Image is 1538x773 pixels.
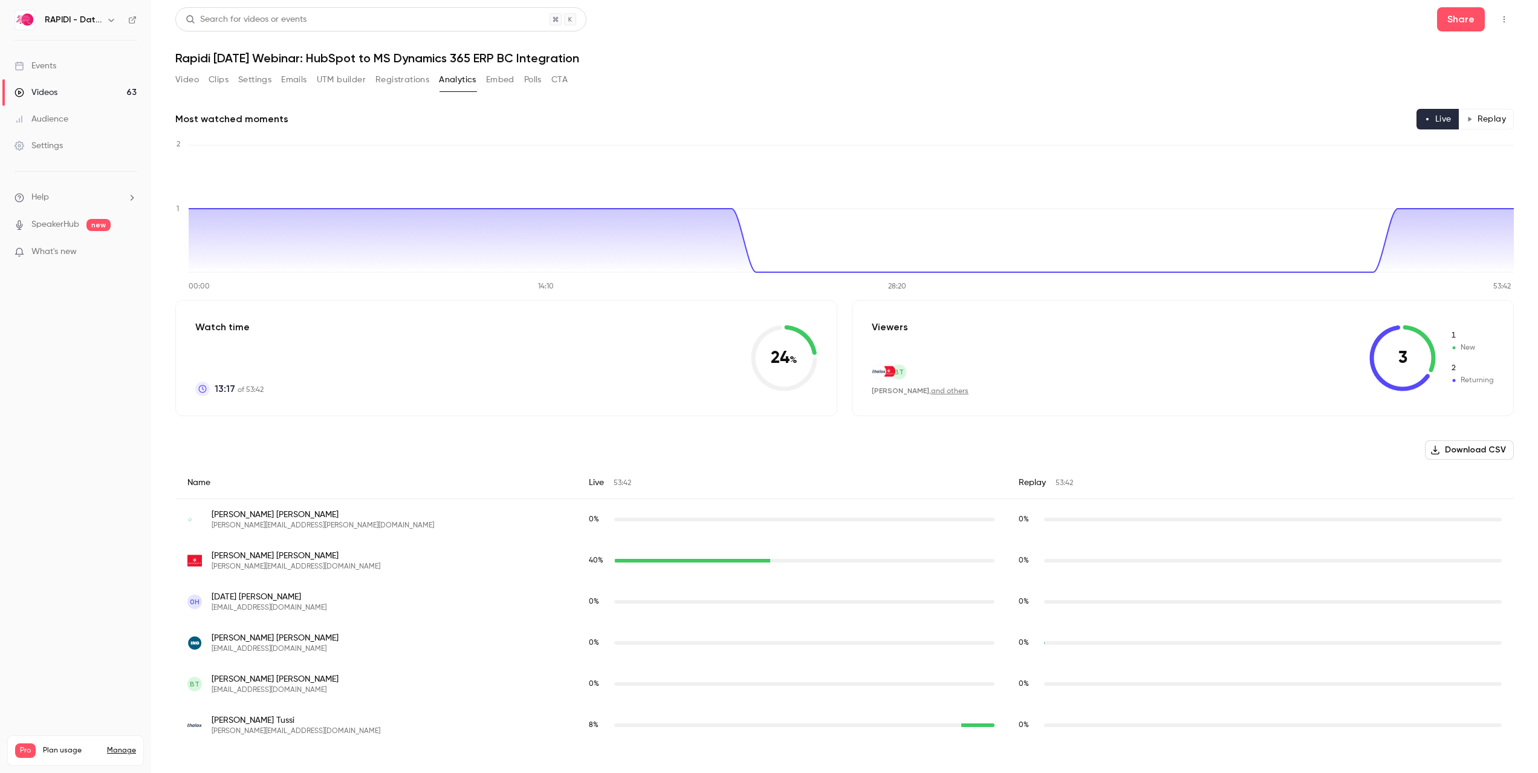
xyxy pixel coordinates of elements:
[175,51,1514,65] h1: Rapidi [DATE] Webinar: HubSpot to MS Dynamics 365 ERP BC Integration
[872,386,969,396] div: ,
[1459,109,1514,129] button: Replay
[363,5,386,28] button: Collapse window
[589,722,599,729] span: 8 %
[212,644,339,654] span: [EMAIL_ADDRESS][DOMAIN_NAME]
[1019,639,1029,647] span: 0 %
[187,636,202,650] img: ing.dk
[589,638,608,648] span: Live watch time
[589,596,608,607] span: Live watch time
[894,367,904,377] span: BT
[888,283,906,290] tspan: 28:20
[187,718,202,732] img: thalox.com
[175,467,577,499] div: Name
[212,562,380,572] span: [PERSON_NAME][EMAIL_ADDRESS][DOMAIN_NAME]
[1450,330,1494,341] span: New
[34,19,59,29] div: v 4.0.25
[486,70,514,90] button: Embed
[8,5,31,28] button: go back
[212,550,380,562] span: [PERSON_NAME] [PERSON_NAME]
[872,386,929,395] span: [PERSON_NAME]
[1019,722,1029,729] span: 0 %
[1056,480,1073,487] span: 53:42
[175,499,1514,541] div: daniel.aguilar@solbergmfg.com
[589,514,608,525] span: Live watch time
[1019,514,1038,525] span: Replay watch time
[1019,679,1038,690] span: Replay watch time
[1494,10,1514,29] button: Top Bar Actions
[189,283,210,290] tspan: 00:00
[175,70,199,90] button: Video
[1019,596,1038,607] span: Replay watch time
[1019,720,1038,731] span: Replay watch time
[45,14,102,26] h6: RAPIDI - Data Integration Solutions
[439,70,476,90] button: Analytics
[872,365,886,378] img: thalox.com
[589,679,608,690] span: Live watch time
[589,680,599,688] span: 0 %
[1019,680,1029,688] span: 0 %
[175,581,1514,622] div: kelsi59@zebyinbox.com
[589,516,599,523] span: 0 %
[175,705,1514,746] div: laura.tussi@thalox.com
[212,521,434,530] span: [PERSON_NAME][EMAIL_ADDRESS][PERSON_NAME][DOMAIN_NAME]
[1450,342,1494,353] span: New
[15,674,401,688] div: Did this answer your question?
[19,19,29,29] img: logo_orange.svg
[1019,555,1038,566] span: Replay watch time
[199,687,216,711] span: 😐
[33,70,42,80] img: tab_domain_overview_orange.svg
[589,598,599,605] span: 0 %
[15,743,36,758] span: Pro
[31,218,79,231] a: SpeakerHub
[230,687,248,711] span: 😃
[1019,516,1029,523] span: 0 %
[1450,363,1494,374] span: Returning
[31,31,133,41] div: Domain: [DOMAIN_NAME]
[215,382,264,396] p: of 53:42
[209,70,229,90] button: Clips
[15,140,63,152] div: Settings
[1007,467,1514,499] div: Replay
[175,664,1514,705] div: beate@a4aviation.com
[15,10,34,30] img: RAPIDI - Data Integration Solutions
[175,540,1514,581] div: gautham@srinsofttech.com
[375,70,429,90] button: Registrations
[15,191,137,204] li: help-dropdown-opener
[1019,598,1029,605] span: 0 %
[1493,283,1511,290] tspan: 53:42
[19,31,29,41] img: website_grey.svg
[31,191,49,204] span: Help
[538,283,554,290] tspan: 14:10
[161,687,192,711] span: disappointed reaction
[1450,375,1494,386] span: Returning
[187,553,202,568] img: srinsofttech.com
[187,517,202,522] img: solbergmfg.com
[175,112,288,126] h2: Most watched moments
[551,70,568,90] button: CTA
[46,71,108,79] div: Domain Overview
[134,71,204,79] div: Keywords by Traffic
[212,685,339,695] span: [EMAIL_ADDRESS][DOMAIN_NAME]
[1437,7,1485,31] button: Share
[317,70,366,90] button: UTM builder
[212,603,326,613] span: [EMAIL_ADDRESS][DOMAIN_NAME]
[882,365,895,378] img: srinsofttech.com
[190,596,200,607] span: 0H
[177,141,180,148] tspan: 2
[614,480,631,487] span: 53:42
[192,687,224,711] span: neutral face reaction
[186,13,307,26] div: Search for videos or events
[160,726,256,735] a: Open in help center
[175,622,1514,664] div: snk@ing.dk
[195,320,264,334] p: Watch time
[120,70,130,80] img: tab_keywords_by_traffic_grey.svg
[212,591,326,603] span: [DATE] [PERSON_NAME]
[15,113,68,125] div: Audience
[589,557,603,564] span: 40 %
[1019,557,1029,564] span: 0 %
[577,467,1006,499] div: Live
[15,60,56,72] div: Events
[107,746,136,755] a: Manage
[215,382,235,396] span: 13:17
[1416,109,1459,129] button: Live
